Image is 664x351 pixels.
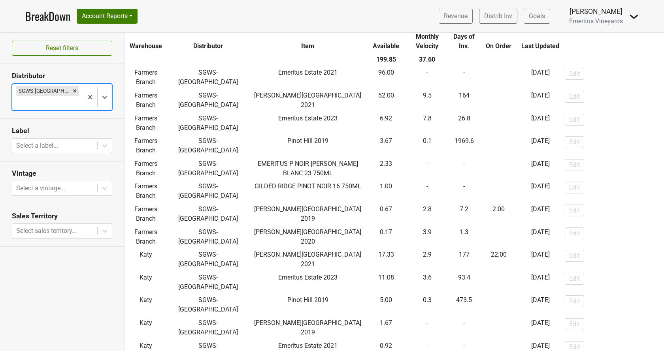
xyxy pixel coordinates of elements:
[12,72,112,80] h3: Distributor
[25,8,70,24] a: BreakDown
[406,66,449,89] td: -
[278,69,338,76] span: Emeritus Estate 2021
[367,225,406,248] td: 0.17
[479,316,518,339] td: -
[406,89,449,112] td: 9.5
[518,30,563,53] th: Last Updated: activate to sort column ascending
[524,9,550,24] a: Goals
[449,248,479,271] td: 177
[406,271,449,294] td: 3.6
[518,316,563,339] td: [DATE]
[124,248,167,271] td: Katy
[16,86,70,96] div: SGWS-[GEOGRAPHIC_DATA]
[167,112,249,135] td: SGWS-[GEOGRAPHIC_DATA]
[124,30,167,53] th: Warehouse: activate to sort column ascending
[518,203,563,225] td: [DATE]
[406,112,449,135] td: 7.8
[167,180,249,203] td: SGWS-[GEOGRAPHIC_DATA]
[518,134,563,157] td: [DATE]
[167,316,249,339] td: SGWS-[GEOGRAPHIC_DATA]
[406,134,449,157] td: 0.1
[70,86,79,96] div: Remove SGWS-TX
[518,294,563,317] td: [DATE]
[406,30,449,53] th: Monthly Velocity: activate to sort column ascending
[565,273,584,285] button: Edit
[449,203,479,225] td: 7.2
[569,17,623,25] span: Emeritus Vineyards
[406,203,449,225] td: 2.8
[629,12,639,21] img: Dropdown Menu
[449,271,479,294] td: 93.4
[449,316,479,339] td: -
[479,180,518,203] td: -
[124,203,167,225] td: Farmers Branch
[565,250,584,262] button: Edit
[367,134,406,157] td: 3.67
[367,89,406,112] td: 52.00
[565,68,584,80] button: Edit
[167,203,249,225] td: SGWS-[GEOGRAPHIC_DATA]
[565,205,584,216] button: Edit
[254,205,361,222] span: [PERSON_NAME][GEOGRAPHIC_DATA] 2019
[565,159,584,171] button: Edit
[278,114,338,122] span: Emeritus Estate 2023
[77,9,138,24] button: Account Reports
[287,137,328,145] span: Pinot Hill 2019
[565,136,584,148] button: Edit
[167,89,249,112] td: SGWS-[GEOGRAPHIC_DATA]
[479,294,518,317] td: -
[518,112,563,135] td: [DATE]
[124,271,167,294] td: Katy
[406,316,449,339] td: -
[278,342,338,349] span: Emeritus Estate 2021
[367,248,406,271] td: 17.33
[449,157,479,180] td: -
[518,180,563,203] td: [DATE]
[167,225,249,248] td: SGWS-[GEOGRAPHIC_DATA]
[479,134,518,157] td: -
[124,157,167,180] td: Farmers Branch
[367,180,406,203] td: 1.00
[167,271,249,294] td: SGWS-[GEOGRAPHIC_DATA]
[278,274,338,281] span: Emeritus Estate 2023
[565,227,584,239] button: Edit
[167,157,249,180] td: SGWS-[GEOGRAPHIC_DATA]
[479,89,518,112] td: -
[287,296,328,304] span: Pinot Hill 2019
[406,294,449,317] td: 0.3
[449,134,479,157] td: 1969.6
[449,30,479,53] th: Days of Inv.: activate to sort column ascending
[449,66,479,89] td: -
[479,157,518,180] td: -
[367,294,406,317] td: 5.00
[258,160,358,177] span: EMERITUS P NOIR [PERSON_NAME] BLANC 23 750ML
[518,271,563,294] td: [DATE]
[565,182,584,193] button: Edit
[518,225,563,248] td: [DATE]
[12,212,112,220] h3: Sales Territory
[124,316,167,339] td: Katy
[479,9,517,24] a: Distrib Inv
[167,134,249,157] td: SGWS-[GEOGRAPHIC_DATA]
[479,271,518,294] td: -
[518,157,563,180] td: [DATE]
[518,89,563,112] td: [DATE]
[449,294,479,317] td: 473.5
[449,225,479,248] td: 1.3
[254,319,361,336] span: [PERSON_NAME][GEOGRAPHIC_DATA] 2019
[479,248,518,271] td: -
[449,180,479,203] td: -
[479,225,518,248] td: -
[406,53,449,66] th: 37.60
[367,203,406,225] td: 0.67
[518,66,563,89] td: [DATE]
[406,157,449,180] td: -
[167,30,249,53] th: Distributor: activate to sort column ascending
[367,66,406,89] td: 96.00
[254,251,361,268] span: [PERSON_NAME][GEOGRAPHIC_DATA] 2021
[569,6,623,17] div: [PERSON_NAME]
[124,294,167,317] td: Katy
[449,112,479,135] td: 26.8
[449,89,479,112] td: 164
[167,248,249,271] td: SGWS-[GEOGRAPHIC_DATA]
